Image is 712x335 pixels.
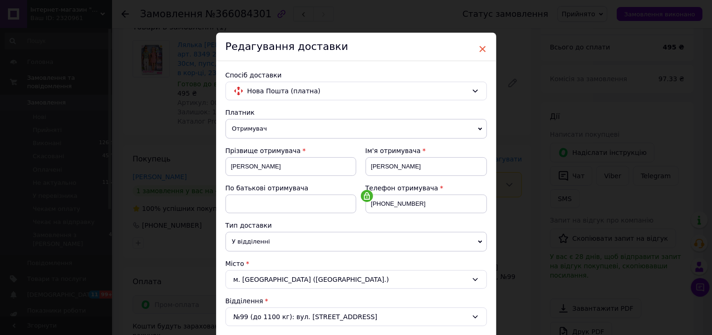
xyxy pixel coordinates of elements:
[226,296,487,306] div: Відділення
[366,184,438,192] span: Телефон отримувача
[226,270,487,289] div: м. [GEOGRAPHIC_DATA] ([GEOGRAPHIC_DATA].)
[479,41,487,57] span: ×
[366,147,421,154] span: Ім'я отримувача
[366,195,487,213] input: +380
[226,147,301,154] span: Прізвище отримувача
[226,70,487,80] div: Спосіб доставки
[226,307,487,326] div: №99 (до 1100 кг): вул. [STREET_ADDRESS]
[226,184,309,192] span: По батькові отримувача
[216,33,496,61] div: Редагування доставки
[226,109,255,116] span: Платник
[226,259,487,268] div: Місто
[247,86,468,96] span: Нова Пошта (платна)
[226,222,272,229] span: Тип доставки
[226,119,487,139] span: Отримувач
[226,232,487,251] span: У відділенні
